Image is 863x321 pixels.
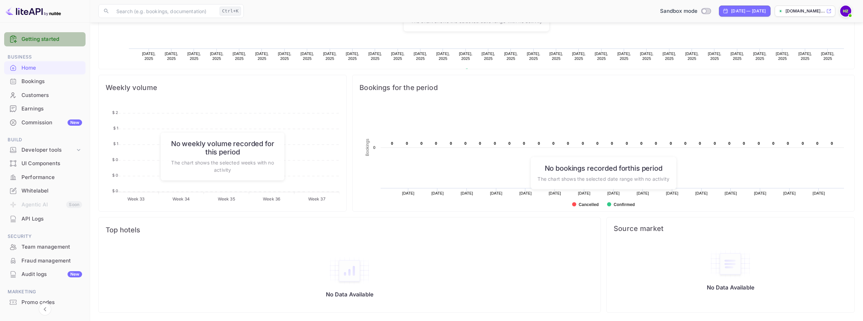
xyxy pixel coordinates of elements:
[373,145,375,150] text: 0
[550,52,563,61] text: [DATE], 2025
[714,141,716,145] text: 0
[754,191,766,195] text: [DATE]
[218,196,235,202] tspan: Week 35
[329,256,370,285] img: empty-state-table2.svg
[4,288,86,296] span: Marketing
[21,78,82,86] div: Bookings
[508,141,510,145] text: 0
[391,52,404,61] text: [DATE], 2025
[4,89,86,102] div: Customers
[414,52,427,61] text: [DATE], 2025
[368,52,382,61] text: [DATE], 2025
[391,141,393,145] text: 0
[4,296,86,309] a: Promo codes
[113,126,118,131] tspan: $ 1
[831,141,833,145] text: 0
[567,141,569,145] text: 0
[326,291,374,298] p: No Data Available
[685,52,699,61] text: [DATE], 2025
[4,89,86,101] a: Customers
[660,7,698,15] span: Sandbox mode
[4,212,86,225] a: API Logs
[783,191,796,195] text: [DATE]
[4,254,86,267] a: Fraud management
[490,191,502,195] text: [DATE]
[165,52,178,61] text: [DATE], 2025
[802,141,804,145] text: 0
[187,52,201,61] text: [DATE], 2025
[519,191,532,195] text: [DATE]
[549,191,561,195] text: [DATE]
[4,184,86,198] div: Whitelabel
[278,52,291,61] text: [DATE], 2025
[4,254,86,268] div: Fraud management
[758,141,760,145] text: 0
[813,191,825,195] text: [DATE]
[572,52,586,61] text: [DATE], 2025
[4,268,86,280] a: Audit logsNew
[657,7,714,15] div: Switch to Production mode
[21,187,82,195] div: Whitelabel
[402,191,415,195] text: [DATE]
[4,157,86,170] a: UI Components
[640,52,653,61] text: [DATE], 2025
[21,64,82,72] div: Home
[255,52,269,61] text: [DATE], 2025
[68,271,82,277] div: New
[220,7,241,16] div: Ctrl+K
[323,52,337,61] text: [DATE], 2025
[4,61,86,74] a: Home
[4,61,86,75] div: Home
[4,212,86,226] div: API Logs
[233,52,246,61] text: [DATE], 2025
[68,119,82,126] div: New
[464,141,466,145] text: 0
[112,4,217,18] input: Search (e.g. bookings, documentation)
[494,141,496,145] text: 0
[4,184,86,197] a: Whitelabel
[821,52,835,61] text: [DATE], 2025
[112,110,118,115] tspan: $ 2
[106,82,339,93] span: Weekly volume
[4,240,86,254] div: Team management
[112,173,118,178] tspan: $ 0
[450,141,452,145] text: 0
[21,270,82,278] div: Audit logs
[743,141,745,145] text: 0
[614,224,847,233] span: Source market
[607,191,620,195] text: [DATE]
[596,141,598,145] text: 0
[666,191,678,195] text: [DATE]
[435,141,437,145] text: 0
[142,52,155,61] text: [DATE], 2025
[710,249,751,278] img: empty-state-table.svg
[21,257,82,265] div: Fraud management
[640,141,642,145] text: 0
[662,52,676,61] text: [DATE], 2025
[538,141,540,145] text: 0
[471,69,489,73] text: Revenue
[4,116,86,130] div: CommissionNew
[482,52,495,61] text: [DATE], 2025
[695,191,708,195] text: [DATE]
[684,141,686,145] text: 0
[21,215,82,223] div: API Logs
[753,52,767,61] text: [DATE], 2025
[4,233,86,240] span: Security
[21,35,82,43] a: Getting started
[840,6,851,17] img: Hajar Zaroual
[21,146,75,154] div: Developer tools
[21,243,82,251] div: Team management
[21,119,82,127] div: Commission
[308,196,326,202] tspan: Week 37
[4,171,86,184] a: Performance
[263,196,280,202] tspan: Week 36
[168,140,278,156] h6: No weekly volume recorded for this period
[459,52,472,61] text: [DATE], 2025
[707,284,755,291] p: No Data Available
[436,52,450,61] text: [DATE], 2025
[708,52,721,61] text: [DATE], 2025
[4,144,86,156] div: Developer tools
